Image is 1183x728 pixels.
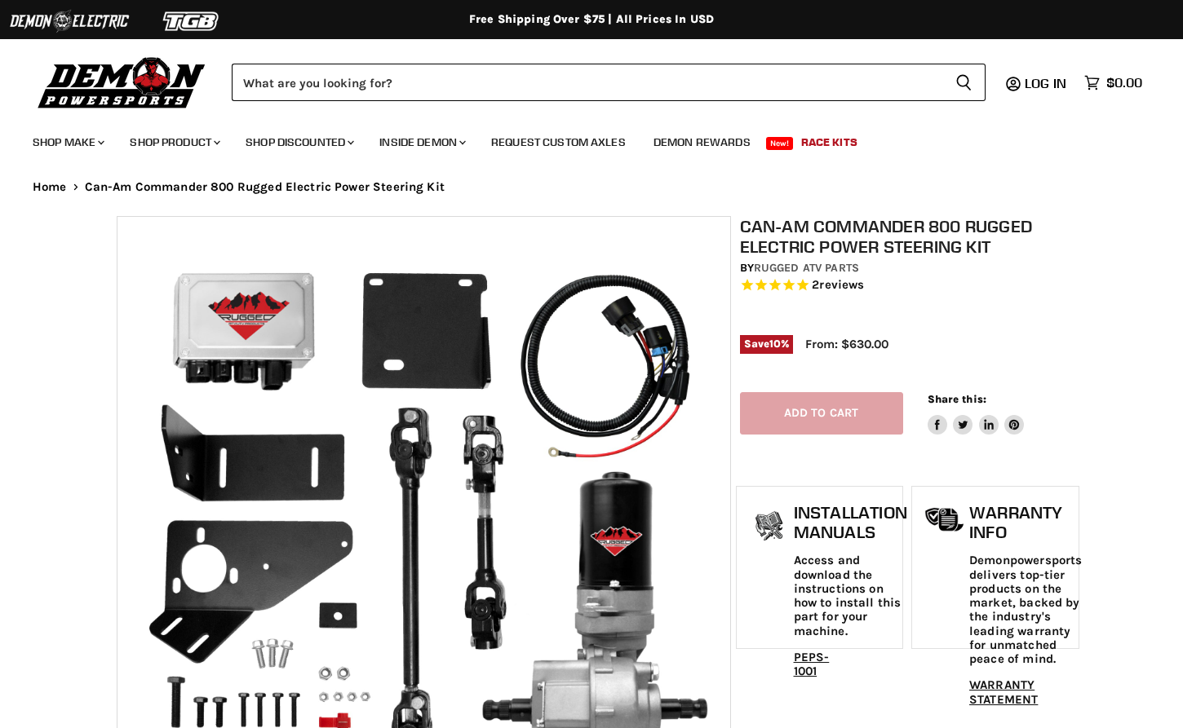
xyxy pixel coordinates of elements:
[754,261,859,275] a: Rugged ATV Parts
[928,392,1025,435] aside: Share this:
[766,137,794,150] span: New!
[1017,76,1076,90] a: Log in
[117,126,230,159] a: Shop Product
[20,119,1138,159] ul: Main menu
[20,126,114,159] a: Shop Make
[819,278,864,293] span: reviews
[805,337,888,351] span: From: $630.00
[789,126,870,159] a: Race Kits
[794,650,830,678] a: PEPS-1001
[33,53,211,111] img: Demon Powersports
[969,503,1082,541] h1: Warranty Info
[924,507,965,532] img: warranty-icon.png
[1076,71,1150,95] a: $0.00
[794,503,907,541] h1: Installation Manuals
[8,6,131,37] img: Demon Electric Logo 2
[740,259,1075,277] div: by
[740,277,1075,294] span: Rated 5.0 out of 5 stars 2 reviews
[942,64,986,101] button: Search
[233,126,364,159] a: Shop Discounted
[1106,75,1142,90] span: $0.00
[969,554,1082,666] p: Demonpowersports delivers top-tier products on the market, backed by the industry's leading warra...
[749,507,790,548] img: install_manual-icon.png
[33,180,67,194] a: Home
[367,126,476,159] a: Inside Demon
[969,677,1038,706] a: WARRANTY STATEMENT
[740,335,794,353] span: Save %
[769,338,781,350] span: 10
[232,64,986,101] form: Product
[812,278,864,293] span: 2 reviews
[641,126,763,159] a: Demon Rewards
[794,554,907,638] p: Access and download the instructions on how to install this part for your machine.
[131,6,253,37] img: TGB Logo 2
[1025,75,1066,91] span: Log in
[232,64,942,101] input: Search
[479,126,638,159] a: Request Custom Axles
[740,216,1075,257] h1: Can-Am Commander 800 Rugged Electric Power Steering Kit
[928,393,986,405] span: Share this:
[85,180,445,194] span: Can-Am Commander 800 Rugged Electric Power Steering Kit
